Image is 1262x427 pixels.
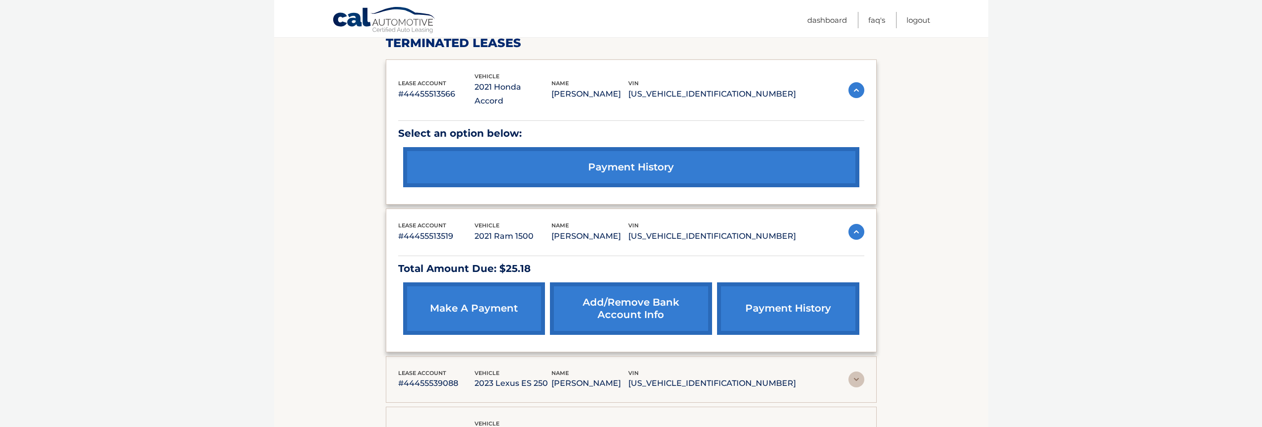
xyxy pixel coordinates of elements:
a: payment history [403,147,859,187]
span: lease account [398,370,446,376]
p: [PERSON_NAME] [551,87,628,101]
span: vehicle [475,420,499,427]
p: #44455513519 [398,229,475,243]
p: #44455513566 [398,87,475,101]
p: [US_VEHICLE_IDENTIFICATION_NUMBER] [628,229,796,243]
span: name [551,370,569,376]
span: vehicle [475,222,499,229]
p: #44455539088 [398,376,475,390]
span: name [551,80,569,87]
a: Logout [906,12,930,28]
a: Dashboard [807,12,847,28]
p: 2021 Honda Accord [475,80,551,108]
span: vin [628,80,639,87]
span: name [551,222,569,229]
a: make a payment [403,282,545,335]
p: Total Amount Due: $25.18 [398,260,864,277]
p: [US_VEHICLE_IDENTIFICATION_NUMBER] [628,376,796,390]
img: accordion-active.svg [848,82,864,98]
a: Add/Remove bank account info [550,282,712,335]
img: accordion-active.svg [848,224,864,240]
span: vehicle [475,73,499,80]
span: vin [628,370,639,376]
p: 2023 Lexus ES 250 [475,376,551,390]
a: FAQ's [868,12,885,28]
p: 2021 Ram 1500 [475,229,551,243]
span: vehicle [475,370,499,376]
p: [US_VEHICLE_IDENTIFICATION_NUMBER] [628,87,796,101]
a: Cal Automotive [332,6,436,35]
span: lease account [398,80,446,87]
span: lease account [398,222,446,229]
h2: terminated leases [386,36,877,51]
p: [PERSON_NAME] [551,229,628,243]
p: [PERSON_NAME] [551,376,628,390]
p: Select an option below: [398,125,864,142]
a: payment history [717,282,859,335]
span: vin [628,222,639,229]
img: accordion-rest.svg [848,372,864,387]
